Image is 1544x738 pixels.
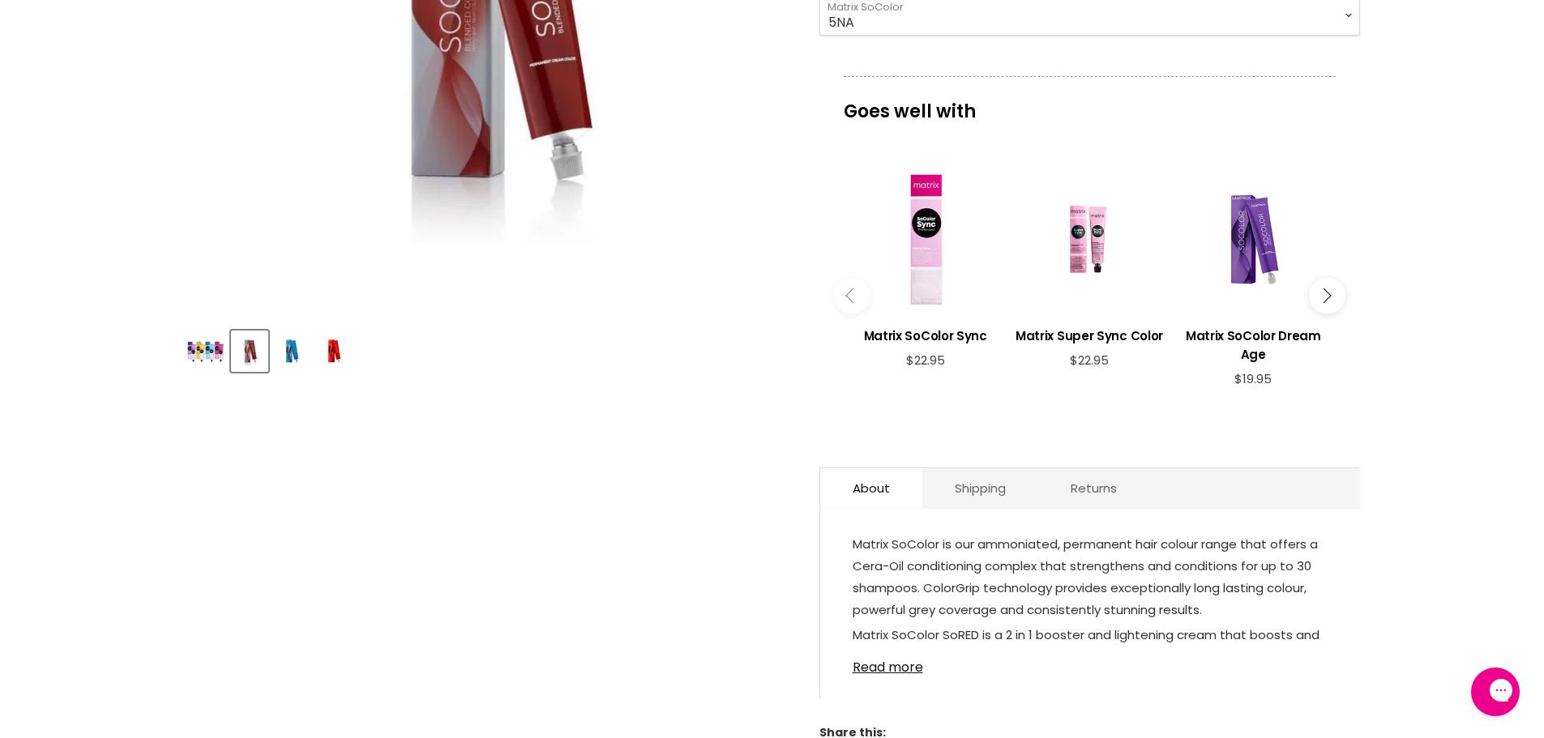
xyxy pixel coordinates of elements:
[317,332,351,370] img: Matrix SoColor
[922,468,1038,508] a: Shipping
[1016,314,1163,353] a: View product:Matrix Super Sync Color
[315,331,353,372] button: Matrix SoColor
[853,535,1318,618] span: Matrix SoColor is our ammoniated, permanent hair colour range that offers a Cera-Oil conditioning...
[182,326,793,372] div: Product thumbnails
[1179,326,1327,364] h3: Matrix SoColor Dream Age
[852,326,999,345] h3: Matrix SoColor Sync
[1234,370,1272,387] span: $19.95
[185,331,226,372] button: Matrix SoColor
[1179,314,1327,372] a: View product:Matrix SoColor Dream Age
[233,332,267,370] img: Matrix SoColor
[853,651,1328,675] a: Read more
[853,624,1328,693] p: Matrix SoColor SoRED is a 2 in 1 booster and lightening cream that boosts and intensifies reds wh...
[852,314,999,353] a: View product:Matrix SoColor Sync
[906,352,945,369] span: $22.95
[1016,326,1163,345] h3: Matrix Super Sync Color
[273,331,310,372] button: Matrix SoColor
[275,332,309,370] img: Matrix SoColor
[1038,468,1149,508] a: Returns
[231,331,268,372] button: Matrix SoColor
[820,468,922,508] a: About
[186,337,225,365] img: Matrix SoColor
[844,76,1336,130] p: Goes well with
[1463,662,1528,722] iframe: Gorgias live chat messenger
[1070,352,1109,369] span: $22.95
